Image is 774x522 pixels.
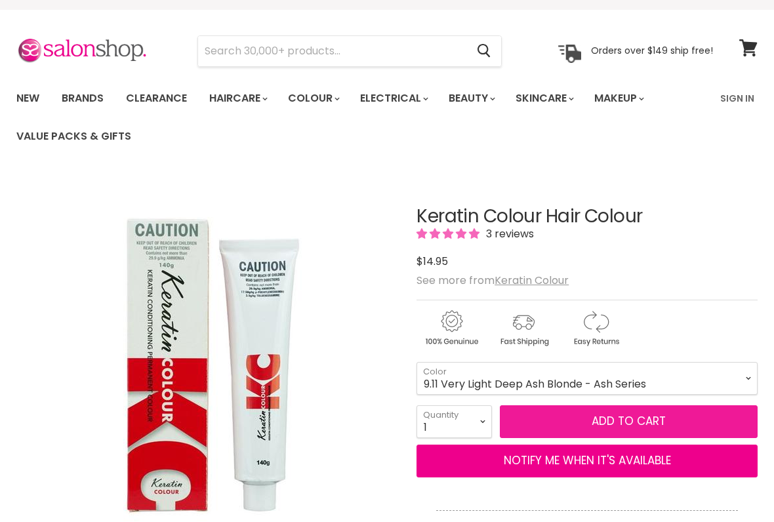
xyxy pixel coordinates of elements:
ul: Main menu [7,79,712,155]
span: $14.95 [417,254,448,269]
input: Search [198,36,466,66]
button: Add to cart [500,405,758,438]
a: Sign In [712,85,762,112]
a: Haircare [199,85,275,112]
a: Makeup [584,85,652,112]
span: Add to cart [592,413,666,429]
img: Keratin Colour Hair Colour [50,207,365,521]
span: See more from [417,273,569,288]
span: 3 reviews [482,226,534,241]
a: Keratin Colour [495,273,569,288]
a: Clearance [116,85,197,112]
h1: Keratin Colour Hair Colour [417,207,758,227]
a: New [7,85,49,112]
a: Value Packs & Gifts [7,123,141,150]
form: Product [197,35,502,67]
img: shipping.gif [489,308,558,348]
a: Colour [278,85,348,112]
button: NOTIFY ME WHEN IT'S AVAILABLE [417,445,758,477]
select: Quantity [417,405,492,438]
button: Search [466,36,501,66]
img: genuine.gif [417,308,486,348]
p: Orders over $149 ship free! [591,45,713,56]
a: Brands [52,85,113,112]
a: Beauty [439,85,503,112]
a: Skincare [506,85,582,112]
span: 5.00 stars [417,226,482,241]
a: Electrical [350,85,436,112]
img: returns.gif [561,308,630,348]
